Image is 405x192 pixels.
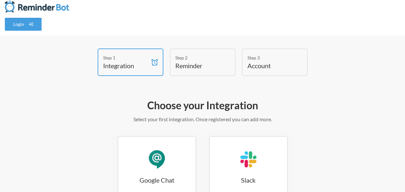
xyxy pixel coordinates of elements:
[175,54,220,61] div: Step 2
[247,61,293,70] h4: Account
[247,54,293,61] div: Step 3
[103,61,148,70] h4: Integration
[103,54,148,61] div: Step 1
[118,176,196,185] h3: Google Chat
[175,61,220,70] h4: Reminder
[210,176,287,185] h3: Slack
[19,115,386,123] p: Select your first integration. Once registered you can add more.
[19,99,386,112] h2: Choose your Integration
[5,18,42,31] a: Login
